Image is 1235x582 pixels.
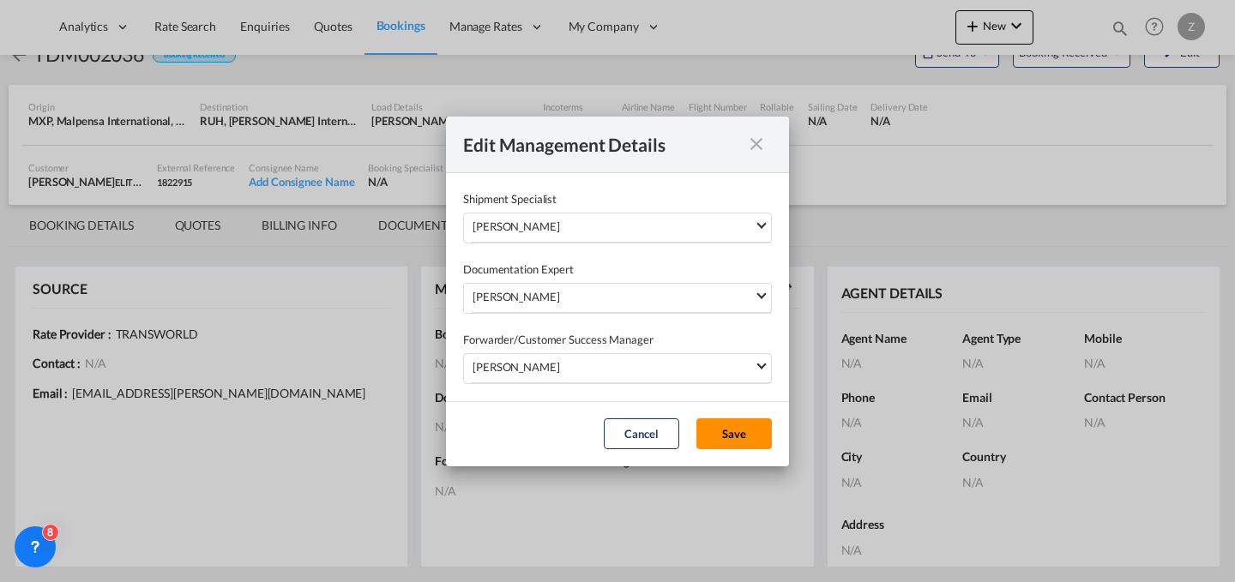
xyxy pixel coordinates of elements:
[463,353,772,384] md-select: Select Forwarder/Customer Success Manager: Abdul Azeesabdul.azees@transworld.com
[473,358,754,375] div: [PERSON_NAME]
[463,190,772,207] label: Shipment Specialist
[463,331,772,348] label: Forwarder/Customer Success Manager
[473,288,754,305] div: [PERSON_NAME]
[463,213,772,243] md-select: Select Shipment Specialist: Mohammed Shahil mohammed.shahil@transworld.com
[463,261,772,278] label: Documentation Expert
[463,134,741,155] div: Edit Management Details
[463,283,772,314] md-select: Select Documentation Expert: Mohammed Shahil mohammed.shahil@transworld.com
[696,418,772,449] button: Save
[17,17,346,35] body: Editor, editor4
[746,134,767,154] md-icon: icon-close
[604,418,679,449] button: Cancel
[473,218,754,235] div: [PERSON_NAME]
[446,117,789,466] md-dialog: Shipment SpecialistSelect Shipment ...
